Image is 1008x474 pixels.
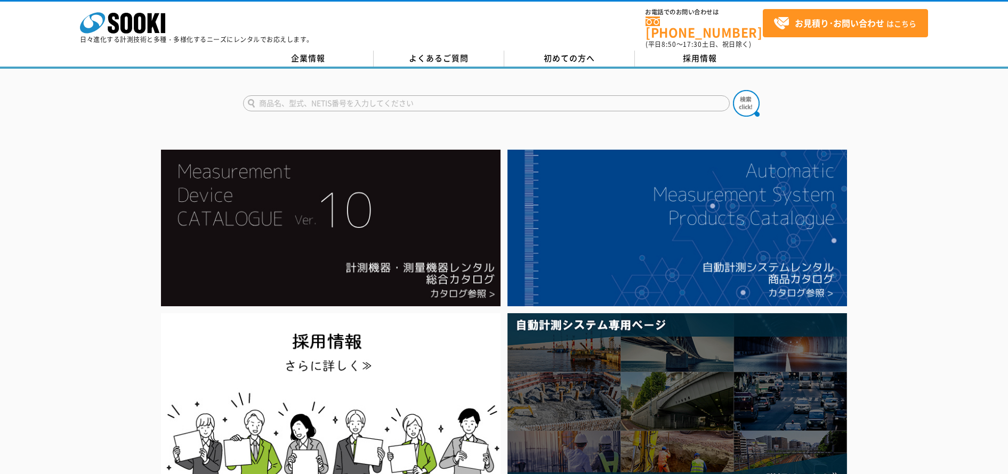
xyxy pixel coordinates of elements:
strong: お見積り･お問い合わせ [795,17,884,29]
p: 日々進化する計測技術と多種・多様化するニーズにレンタルでお応えします。 [80,36,313,43]
img: btn_search.png [733,90,760,117]
span: はこちら [773,15,916,31]
span: (平日 ～ 土日、祝日除く) [646,39,751,49]
span: 8:50 [662,39,676,49]
img: 自動計測システムカタログ [507,150,847,306]
span: お電話でのお問い合わせは [646,9,763,15]
a: 企業情報 [243,51,374,67]
a: 初めての方へ [504,51,635,67]
input: 商品名、型式、NETIS番号を入力してください [243,95,730,111]
img: Catalog Ver10 [161,150,501,306]
a: お見積り･お問い合わせはこちら [763,9,928,37]
a: 採用情報 [635,51,765,67]
span: 17:30 [683,39,702,49]
a: [PHONE_NUMBER] [646,17,763,38]
a: よくあるご質問 [374,51,504,67]
span: 初めての方へ [544,52,595,64]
